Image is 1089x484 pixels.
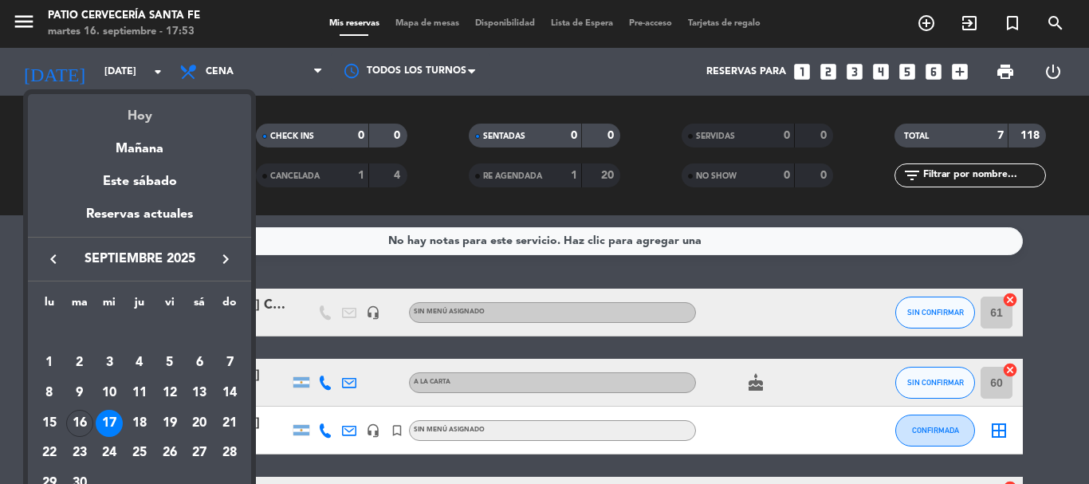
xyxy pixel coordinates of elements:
td: 12 de septiembre de 2025 [155,378,185,408]
div: 26 [156,440,183,467]
div: 5 [156,349,183,376]
div: 10 [96,380,123,407]
td: 21 de septiembre de 2025 [214,408,245,439]
td: 9 de septiembre de 2025 [65,378,95,408]
div: 14 [216,380,243,407]
td: 26 de septiembre de 2025 [155,439,185,469]
div: 21 [216,410,243,437]
div: 18 [126,410,153,437]
div: 24 [96,440,123,467]
td: 15 de septiembre de 2025 [34,408,65,439]
th: lunes [34,293,65,318]
td: 3 de septiembre de 2025 [94,348,124,379]
div: 7 [216,349,243,376]
td: 8 de septiembre de 2025 [34,378,65,408]
td: 24 de septiembre de 2025 [94,439,124,469]
div: 4 [126,349,153,376]
div: Reservas actuales [28,204,251,237]
button: keyboard_arrow_right [211,249,240,270]
td: 13 de septiembre de 2025 [185,378,215,408]
td: 23 de septiembre de 2025 [65,439,95,469]
td: 22 de septiembre de 2025 [34,439,65,469]
td: 28 de septiembre de 2025 [214,439,245,469]
div: 11 [126,380,153,407]
div: 16 [66,410,93,437]
td: 7 de septiembre de 2025 [214,348,245,379]
th: martes [65,293,95,318]
td: 11 de septiembre de 2025 [124,378,155,408]
td: 18 de septiembre de 2025 [124,408,155,439]
td: 4 de septiembre de 2025 [124,348,155,379]
th: sábado [185,293,215,318]
div: 17 [96,410,123,437]
td: 5 de septiembre de 2025 [155,348,185,379]
div: 6 [186,349,213,376]
div: Este sábado [28,159,251,204]
div: 19 [156,410,183,437]
td: 1 de septiembre de 2025 [34,348,65,379]
th: viernes [155,293,185,318]
button: keyboard_arrow_left [39,249,68,270]
div: 13 [186,380,213,407]
div: 20 [186,410,213,437]
div: 25 [126,440,153,467]
div: 3 [96,349,123,376]
td: 10 de septiembre de 2025 [94,378,124,408]
div: 12 [156,380,183,407]
div: Hoy [28,94,251,127]
th: jueves [124,293,155,318]
div: 22 [36,440,63,467]
div: 15 [36,410,63,437]
th: miércoles [94,293,124,318]
div: 2 [66,349,93,376]
i: keyboard_arrow_right [216,250,235,269]
th: domingo [214,293,245,318]
td: 14 de septiembre de 2025 [214,378,245,408]
i: keyboard_arrow_left [44,250,63,269]
div: 1 [36,349,63,376]
td: 2 de septiembre de 2025 [65,348,95,379]
td: 27 de septiembre de 2025 [185,439,215,469]
span: septiembre 2025 [68,249,211,270]
td: 17 de septiembre de 2025 [94,408,124,439]
td: 20 de septiembre de 2025 [185,408,215,439]
div: 27 [186,440,213,467]
td: 25 de septiembre de 2025 [124,439,155,469]
div: 8 [36,380,63,407]
div: 28 [216,440,243,467]
td: 16 de septiembre de 2025 [65,408,95,439]
td: 19 de septiembre de 2025 [155,408,185,439]
div: 9 [66,380,93,407]
td: 6 de septiembre de 2025 [185,348,215,379]
td: SEP. [34,318,245,348]
div: Mañana [28,127,251,159]
div: 23 [66,440,93,467]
